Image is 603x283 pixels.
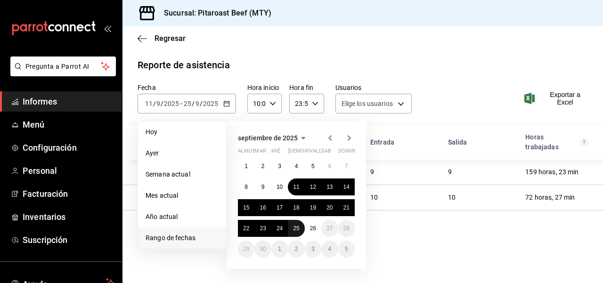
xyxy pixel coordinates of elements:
[254,199,271,216] button: 16 de septiembre de 2025
[180,100,182,107] font: -
[277,184,283,190] abbr: 10 de septiembre de 2025
[310,225,316,232] abbr: 26 de septiembre de 2025
[238,148,266,154] font: almuerzo
[271,199,288,216] button: 17 de septiembre de 2025
[271,148,280,158] abbr: miércoles
[526,91,588,106] button: Exportar a Excel
[254,148,266,154] font: mar
[311,163,315,170] abbr: 5 de septiembre de 2025
[238,148,266,158] abbr: lunes
[278,246,281,252] abbr: 1 de octubre de 2025
[146,234,196,242] font: Rango de fechas
[7,68,116,78] a: Pregunta a Parrot AI
[122,185,603,210] div: Row
[161,100,163,107] font: /
[293,204,299,211] font: 18
[338,220,355,237] button: 28 de septiembre de 2025
[311,163,315,170] font: 5
[254,178,271,195] button: 9 de septiembre de 2025
[243,204,249,211] font: 15
[305,220,321,237] button: 26 de septiembre de 2025
[321,158,338,175] button: 6 de septiembre de 2025
[321,148,331,154] font: sab
[345,163,348,170] font: 7
[305,148,331,154] font: rivalizar
[260,225,266,232] font: 23
[23,235,67,245] font: Suscripción
[338,241,355,258] button: 5 de octubre de 2025
[261,163,265,170] abbr: 2 de septiembre de 2025
[518,189,582,206] div: Cell
[243,204,249,211] abbr: 15 de septiembre de 2025
[448,138,467,146] font: Salida
[243,246,249,252] font: 29
[310,184,316,190] font: 12
[338,199,355,216] button: 21 de septiembre de 2025
[122,125,603,160] div: Cabeza
[293,184,299,190] abbr: 11 de septiembre de 2025
[518,163,586,181] div: Cell
[440,189,463,206] div: Cell
[277,204,283,211] font: 17
[146,213,178,220] font: Año actual
[328,163,331,170] font: 6
[321,220,338,237] button: 27 de septiembre de 2025
[343,225,350,232] font: 28
[122,160,603,185] div: Row
[293,204,299,211] abbr: 18 de septiembre de 2025
[146,170,190,178] font: Semana actual
[260,204,266,211] abbr: 16 de septiembre de 2025
[343,184,350,190] abbr: 14 de septiembre de 2025
[278,246,281,252] font: 1
[328,163,331,170] abbr: 6 de septiembre de 2025
[343,184,350,190] font: 14
[238,134,298,142] font: septiembre de 2025
[288,220,304,237] button: 25 de septiembre de 2025
[23,189,68,199] font: Facturación
[153,100,156,107] font: /
[338,178,355,195] button: 14 de septiembre de 2025
[288,241,304,258] button: 2 de octubre de 2025
[288,178,304,195] button: 11 de septiembre de 2025
[338,158,355,175] button: 7 de septiembre de 2025
[244,184,248,190] abbr: 8 de septiembre de 2025
[310,225,316,232] font: 26
[305,158,321,175] button: 5 de septiembre de 2025
[138,59,230,71] font: Reporte de asistencia
[295,163,298,170] abbr: 4 de septiembre de 2025
[244,163,248,170] abbr: 1 de septiembre de 2025
[288,199,304,216] button: 18 de septiembre de 2025
[295,246,298,252] font: 2
[278,163,281,170] font: 3
[321,199,338,216] button: 20 de septiembre de 2025
[343,225,350,232] abbr: 28 de septiembre de 2025
[247,84,279,91] font: Hora inicio
[23,143,77,153] font: Configuración
[326,225,333,232] abbr: 27 de septiembre de 2025
[146,128,157,136] font: Hoy
[289,84,313,91] font: Hora fin
[328,246,331,252] font: 4
[130,189,207,206] div: Cell
[271,158,288,175] button: 3 de septiembre de 2025
[163,100,179,107] input: ----
[338,148,361,158] abbr: domingo
[328,246,331,252] abbr: 4 de octubre de 2025
[23,120,45,129] font: Menú
[238,220,254,237] button: 22 de septiembre de 2025
[310,204,316,211] abbr: 19 de septiembre de 2025
[305,148,331,158] abbr: viernes
[293,225,299,232] font: 25
[23,97,57,106] font: Informes
[261,184,265,190] font: 9
[293,184,299,190] font: 11
[192,100,195,107] font: /
[183,100,192,107] input: --
[305,178,321,195] button: 12 de septiembre de 2025
[293,225,299,232] abbr: 25 de septiembre de 2025
[343,204,350,211] font: 21
[277,204,283,211] abbr: 17 de septiembre de 2025
[271,178,288,195] button: 10 de septiembre de 2025
[260,246,266,252] font: 30
[311,246,315,252] abbr: 3 de octubre de 2025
